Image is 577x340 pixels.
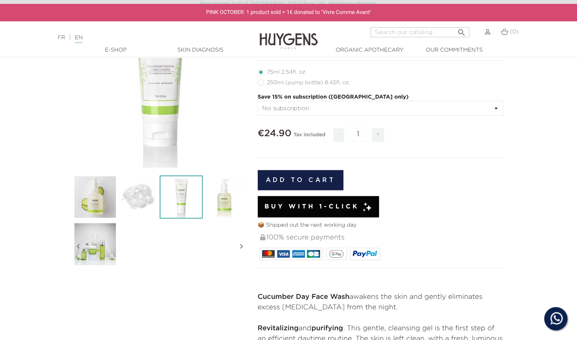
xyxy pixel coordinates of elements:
[260,234,265,240] img: 100% secure payments
[329,250,344,258] img: google_pay
[75,35,83,43] a: EN
[372,128,384,142] span: +
[258,221,504,229] p: 📦 Shipped out the next working day
[307,250,320,258] img: CB_NATIONALE
[258,292,504,313] p: awakens the skin and gently eliminates excess [MEDICAL_DATA] from the night.
[455,25,468,35] button: 
[370,27,469,37] input: Search
[258,69,316,75] label: 75ml 2.54fl. oz.
[331,46,408,54] a: Organic Apothecary
[293,127,325,147] div: Tax included
[74,227,83,266] i: 
[510,29,518,35] span: (0)
[258,325,299,332] strong: Revitalizing
[457,26,466,35] i: 
[262,250,275,258] img: MASTERCARD
[258,93,504,101] p: Save 15% on subscription ([GEOGRAPHIC_DATA] only)
[277,250,290,258] img: VISA
[415,46,493,54] a: Our commitments
[258,293,350,300] strong: Cucumber Day Face Wash
[258,80,360,86] label: 250ml (pump bottle) 8.45fl. oz.
[54,33,234,42] div: |
[260,21,318,50] img: Huygens
[58,35,65,40] a: FR
[292,250,305,258] img: AMEX
[237,227,246,266] i: 
[312,325,343,332] strong: purifying
[258,170,344,190] button: Add to cart
[259,229,504,246] div: 100% secure payments
[333,128,344,142] span: -
[77,46,155,54] a: E-Shop
[162,46,239,54] a: Skin Diagnosis
[346,128,370,141] input: Quantity
[258,129,291,138] span: €24.90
